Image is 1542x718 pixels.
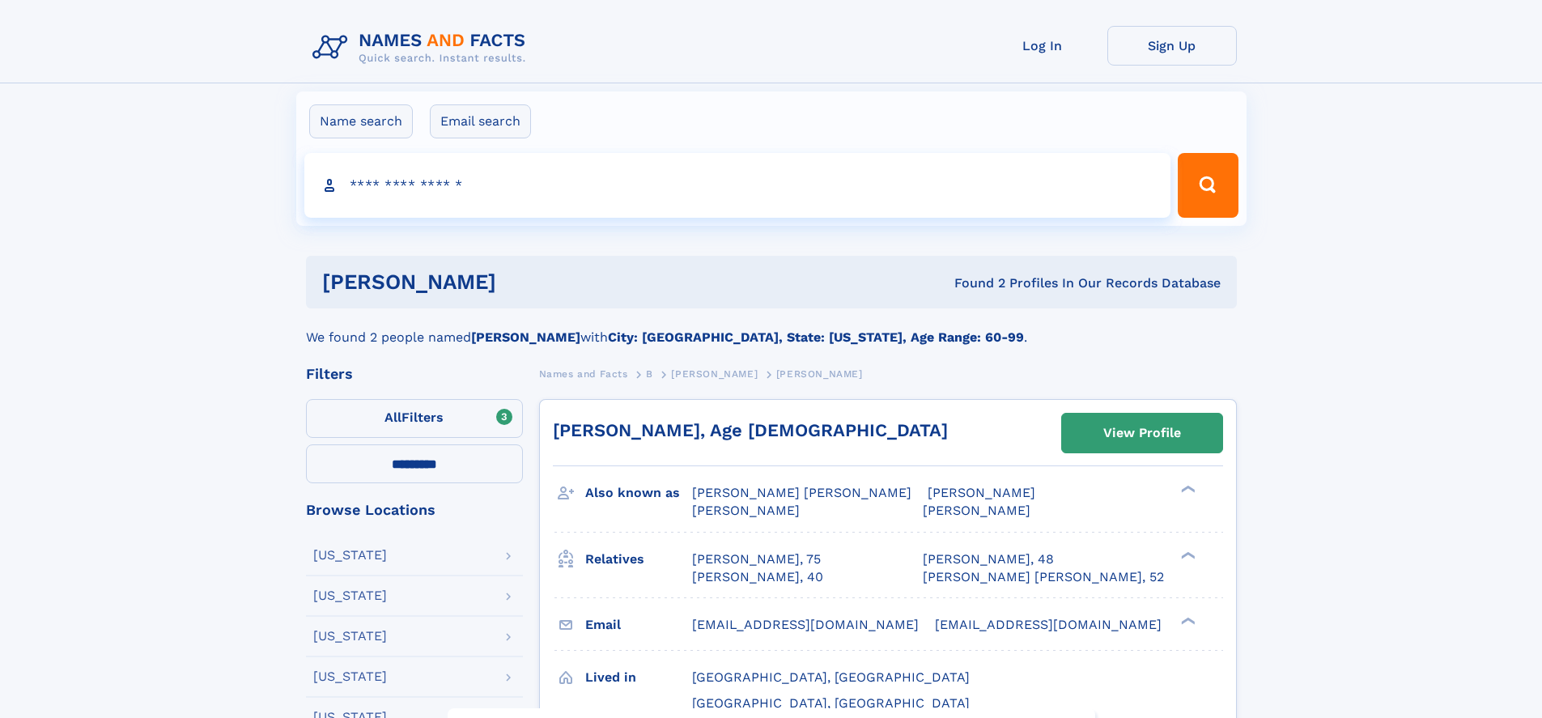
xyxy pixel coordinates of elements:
[923,503,1030,518] span: [PERSON_NAME]
[309,104,413,138] label: Name search
[692,617,919,632] span: [EMAIL_ADDRESS][DOMAIN_NAME]
[322,272,725,292] h1: [PERSON_NAME]
[539,363,628,384] a: Names and Facts
[1103,414,1181,452] div: View Profile
[923,568,1164,586] a: [PERSON_NAME] [PERSON_NAME], 52
[692,568,823,586] a: [PERSON_NAME], 40
[313,549,387,562] div: [US_STATE]
[725,274,1221,292] div: Found 2 Profiles In Our Records Database
[692,550,821,568] a: [PERSON_NAME], 75
[1178,153,1238,218] button: Search Button
[306,399,523,438] label: Filters
[313,630,387,643] div: [US_STATE]
[1177,550,1196,560] div: ❯
[585,611,692,639] h3: Email
[1107,26,1237,66] a: Sign Up
[935,617,1162,632] span: [EMAIL_ADDRESS][DOMAIN_NAME]
[384,410,401,425] span: All
[585,546,692,573] h3: Relatives
[646,368,653,380] span: B
[776,368,863,380] span: [PERSON_NAME]
[928,485,1035,500] span: [PERSON_NAME]
[692,503,800,518] span: [PERSON_NAME]
[313,589,387,602] div: [US_STATE]
[306,503,523,517] div: Browse Locations
[313,670,387,683] div: [US_STATE]
[1177,615,1196,626] div: ❯
[692,669,970,685] span: [GEOGRAPHIC_DATA], [GEOGRAPHIC_DATA]
[585,479,692,507] h3: Also known as
[585,664,692,691] h3: Lived in
[306,308,1237,347] div: We found 2 people named with .
[304,153,1171,218] input: search input
[671,368,758,380] span: [PERSON_NAME]
[978,26,1107,66] a: Log In
[553,420,948,440] a: [PERSON_NAME], Age [DEMOGRAPHIC_DATA]
[471,329,580,345] b: [PERSON_NAME]
[1062,414,1222,452] a: View Profile
[430,104,531,138] label: Email search
[306,367,523,381] div: Filters
[692,485,911,500] span: [PERSON_NAME] [PERSON_NAME]
[306,26,539,70] img: Logo Names and Facts
[671,363,758,384] a: [PERSON_NAME]
[608,329,1024,345] b: City: [GEOGRAPHIC_DATA], State: [US_STATE], Age Range: 60-99
[1177,484,1196,495] div: ❯
[646,363,653,384] a: B
[923,550,1054,568] a: [PERSON_NAME], 48
[692,695,970,711] span: [GEOGRAPHIC_DATA], [GEOGRAPHIC_DATA]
